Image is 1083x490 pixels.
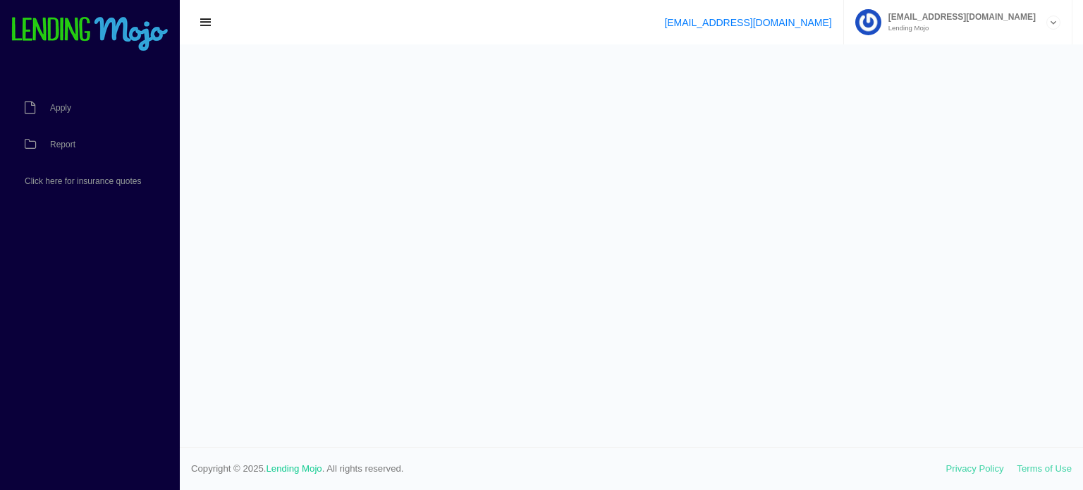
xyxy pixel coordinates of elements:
a: [EMAIL_ADDRESS][DOMAIN_NAME] [664,17,831,28]
span: Click here for insurance quotes [25,177,141,185]
span: Copyright © 2025. . All rights reserved. [191,462,946,476]
small: Lending Mojo [881,25,1036,32]
a: Lending Mojo [267,463,322,474]
span: [EMAIL_ADDRESS][DOMAIN_NAME] [881,13,1036,21]
span: Apply [50,104,71,112]
img: logo-small.png [11,17,169,52]
a: Privacy Policy [946,463,1004,474]
span: Report [50,140,75,149]
img: Profile image [855,9,881,35]
a: Terms of Use [1017,463,1072,474]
